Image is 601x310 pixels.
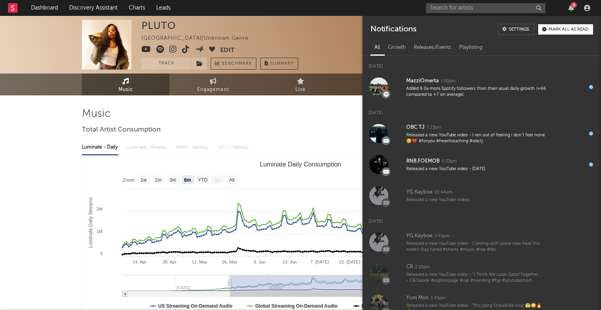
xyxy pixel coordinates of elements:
[363,103,601,118] div: [DATE]
[122,177,135,183] text: Zoom
[133,260,147,264] text: 14. Apr
[170,177,176,183] text: 3m
[254,260,266,264] text: 9. Jun
[97,207,103,211] text: 2M
[538,24,593,35] button: Mark all as read
[260,58,298,70] button: Summary
[97,229,103,234] text: 1M
[549,27,588,32] div: Mark all as read
[163,260,176,264] text: 28. Apr
[455,41,487,54] div: Playlisting
[142,34,258,43] div: [GEOGRAPHIC_DATA] | Unknown Genre
[197,85,229,95] span: Engagement
[222,59,252,69] span: Benchmark
[363,72,601,103] a: MazziOmerta1:20pmAdded 9.0x more Spotify followers than their usual daily growth (+66 compared to...
[427,125,441,131] div: 7:23pm
[568,5,574,11] button: 6
[82,125,161,135] span: Total Artist Consumption
[370,24,416,35] div: Notifications
[498,24,534,35] a: Settings
[363,211,601,227] div: [DATE]
[155,177,162,183] text: 1m
[509,27,529,32] div: Settings
[406,197,546,203] div: Released 2 new YouTube videos.
[184,177,191,183] text: 6m
[384,41,410,54] div: Growth
[169,74,257,95] a: Engagement
[406,293,429,303] div: Ycm Mon
[82,74,169,95] a: Music
[370,41,384,54] div: All
[406,157,440,166] div: RNB.FOEMOB
[222,260,238,264] text: 26. May
[220,45,235,55] button: Edit
[295,85,306,95] span: Live
[158,303,233,309] text: US Streaming On-Demand Audio
[406,262,413,272] div: CR
[441,78,456,84] div: 1:20pm
[100,251,103,256] text: 0
[406,188,432,197] div: YG Kayboe
[363,258,601,289] a: CR2:10pmReleased a new YouTube video - “I Think We Look Good Together…” - CR/Spook #explorepage #...
[363,180,601,211] a: YG Kayboe10:44amReleased 2 new YouTube videos.
[406,231,432,241] div: YG Kayboe
[442,159,457,165] div: 4:33pm
[255,303,338,309] text: Global Streaming On-Demand Audio
[229,177,234,183] text: All
[426,3,545,13] input: Search for artists
[141,177,147,183] text: 1w
[406,272,546,284] div: Released a new YouTube video - “I Think We Look Good Together…” - CR/Spook #explorepage #rap #tre...
[283,260,297,264] text: 23. Jun
[434,233,450,239] div: 3:43pm
[257,74,344,95] a: Live
[410,41,455,54] div: Releases/Events
[260,161,341,168] text: Luminate Daily Consumption
[339,260,360,264] text: 21. [DATE]
[118,85,133,95] span: Music
[571,2,577,8] div: 6
[415,264,430,270] div: 2:10pm
[406,241,546,253] div: Released a new YouTube video - Coming with some new heat this week!! Stay tuned #shorts #music #r...
[82,141,118,154] div: Luminate - Daily
[88,197,93,248] text: Luminate Daily Streams
[344,74,432,95] a: Audience
[270,62,294,66] span: Summary
[198,177,207,183] text: YTD
[142,58,191,70] button: Track
[211,58,256,70] a: Benchmark
[406,123,425,132] div: OBC TJ
[406,166,546,172] div: Released a new YouTube video - [DATE].
[363,118,601,149] a: OBC TJ7:23pmReleased a new YouTube video - I ran out of feeling i don’t feel none😔💔 #foryou #hear...
[363,56,601,72] div: [DATE]
[406,76,439,86] div: MazziOmerta
[363,227,601,258] a: YG Kayboe3:43pmReleased a new YouTube video - Coming with some new heat this week!! Stay tuned #s...
[142,20,176,31] div: PLUTO
[406,86,546,98] div: Added 9.0x more Spotify followers than their usual daily growth (+66 compared to +7 on average).
[434,190,452,196] div: 10:44am
[406,132,546,145] div: Released a new YouTube video - I ran out of feeling i don’t feel none😔💔 #foryou #hearttouching #o...
[362,303,444,309] text: Ex-US Streaming On-Demand Audio
[215,177,220,183] text: 1y
[431,295,446,301] div: 1:45pm
[310,260,329,264] text: 7. [DATE]
[363,149,601,180] a: RNB.FOEMOB4:33pmReleased a new YouTube video - [DATE].
[192,260,208,264] text: 12. May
